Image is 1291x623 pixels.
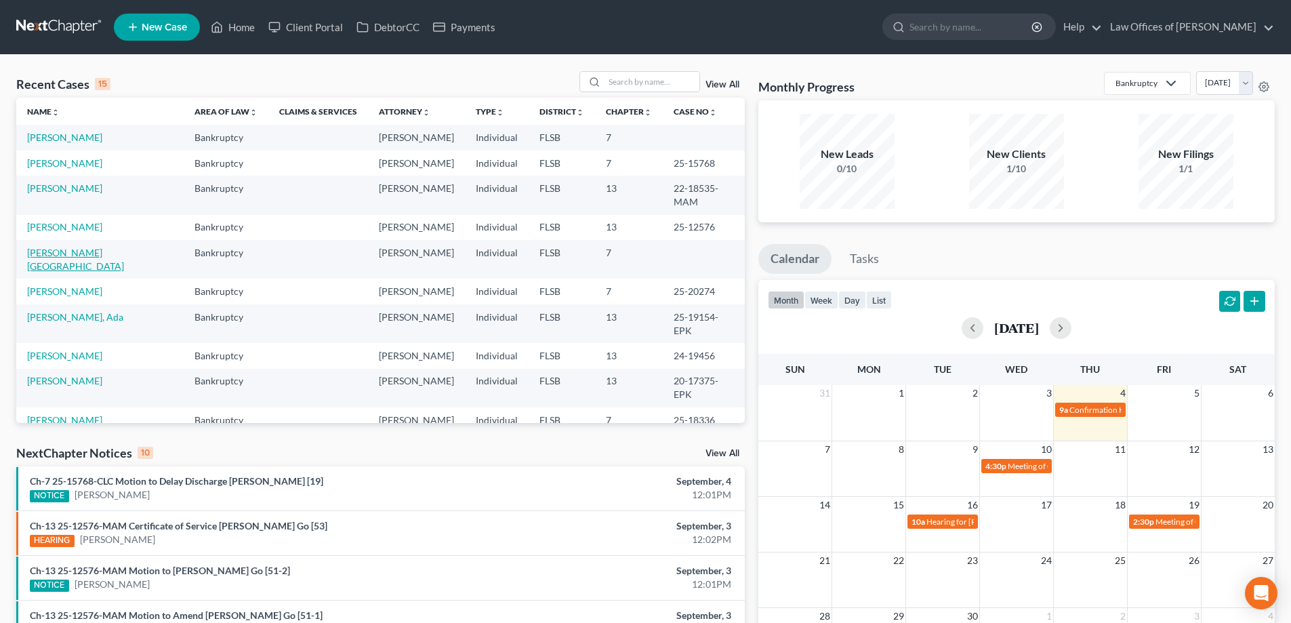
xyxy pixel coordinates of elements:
div: New Filings [1139,146,1233,162]
a: [PERSON_NAME] [27,132,102,143]
div: 12:01PM [506,488,731,502]
div: September, 3 [506,609,731,622]
span: Tue [934,363,951,375]
span: 20 [1261,497,1275,513]
td: Individual [465,215,529,240]
div: September, 3 [506,564,731,578]
a: [PERSON_NAME] [27,285,102,297]
span: Thu [1080,363,1100,375]
td: Bankruptcy [184,369,268,407]
td: Bankruptcy [184,125,268,150]
span: 10a [911,517,925,527]
td: FLSB [529,240,595,279]
span: 7 [823,441,832,458]
span: 24 [1040,552,1053,569]
span: 1 [897,385,905,401]
a: Attorneyunfold_more [379,106,430,117]
td: [PERSON_NAME] [368,304,465,343]
a: [PERSON_NAME] [27,157,102,169]
td: [PERSON_NAME] [368,343,465,368]
td: Bankruptcy [184,150,268,176]
div: 0/10 [800,162,895,176]
td: 13 [595,215,663,240]
td: 7 [595,407,663,433]
span: 13 [1261,441,1275,458]
td: Individual [465,369,529,407]
td: 13 [595,369,663,407]
span: 11 [1113,441,1127,458]
td: 25-20274 [663,279,745,304]
span: 5 [1193,385,1201,401]
td: FLSB [529,343,595,368]
td: 25-18336 [663,407,745,433]
span: 4 [1119,385,1127,401]
span: 23 [966,552,979,569]
a: [PERSON_NAME] [27,350,102,361]
td: Bankruptcy [184,343,268,368]
td: [PERSON_NAME] [368,125,465,150]
a: [PERSON_NAME] [27,414,102,426]
td: Individual [465,343,529,368]
div: 10 [138,447,153,459]
td: Individual [465,240,529,279]
i: unfold_more [644,108,652,117]
td: 13 [595,176,663,214]
a: Home [204,15,262,39]
a: Calendar [758,244,832,274]
div: Open Intercom Messenger [1245,577,1277,609]
span: 16 [966,497,979,513]
td: FLSB [529,369,595,407]
span: 15 [892,497,905,513]
a: Ch-7 25-15768-CLC Motion to Delay Discharge [PERSON_NAME] [19] [30,475,323,487]
a: View All [705,80,739,89]
span: 2:30p [1133,517,1154,527]
div: 1/1 [1139,162,1233,176]
td: 7 [595,279,663,304]
a: [PERSON_NAME], Ada [27,311,123,323]
span: Confirmation Hearing for [PERSON_NAME] [1069,405,1225,415]
td: FLSB [529,150,595,176]
span: 2 [971,385,979,401]
span: Sun [785,363,805,375]
a: Ch-13 25-12576-MAM Motion to [PERSON_NAME] Go [51-2] [30,565,290,576]
span: 12 [1187,441,1201,458]
button: list [866,291,892,309]
a: [PERSON_NAME] [27,221,102,233]
div: 12:01PM [506,578,731,591]
td: FLSB [529,279,595,304]
a: Chapterunfold_more [606,106,652,117]
td: [PERSON_NAME] [368,150,465,176]
td: [PERSON_NAME] [368,279,465,304]
div: Recent Cases [16,76,110,92]
span: 27 [1261,552,1275,569]
span: 9 [971,441,979,458]
h3: Monthly Progress [758,79,855,95]
div: September, 3 [506,519,731,533]
td: 25-12576 [663,215,745,240]
span: 22 [892,552,905,569]
td: 7 [595,150,663,176]
a: Typeunfold_more [476,106,504,117]
td: Bankruptcy [184,176,268,214]
a: [PERSON_NAME] [80,533,155,546]
div: 12:02PM [506,533,731,546]
div: NOTICE [30,580,69,592]
a: Ch-13 25-12576-MAM Motion to Amend [PERSON_NAME] Go [51-1] [30,609,323,621]
div: HEARING [30,535,75,547]
i: unfold_more [422,108,430,117]
td: [PERSON_NAME] [368,407,465,433]
i: unfold_more [249,108,258,117]
td: 20-17375-EPK [663,369,745,407]
button: month [768,291,804,309]
div: September, 4 [506,475,731,488]
td: Individual [465,125,529,150]
td: Individual [465,279,529,304]
td: 25-15768 [663,150,745,176]
td: [PERSON_NAME] [368,240,465,279]
span: 17 [1040,497,1053,513]
td: Bankruptcy [184,240,268,279]
a: [PERSON_NAME][GEOGRAPHIC_DATA] [27,247,124,272]
span: 25 [1113,552,1127,569]
a: View All [705,449,739,458]
td: FLSB [529,304,595,343]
